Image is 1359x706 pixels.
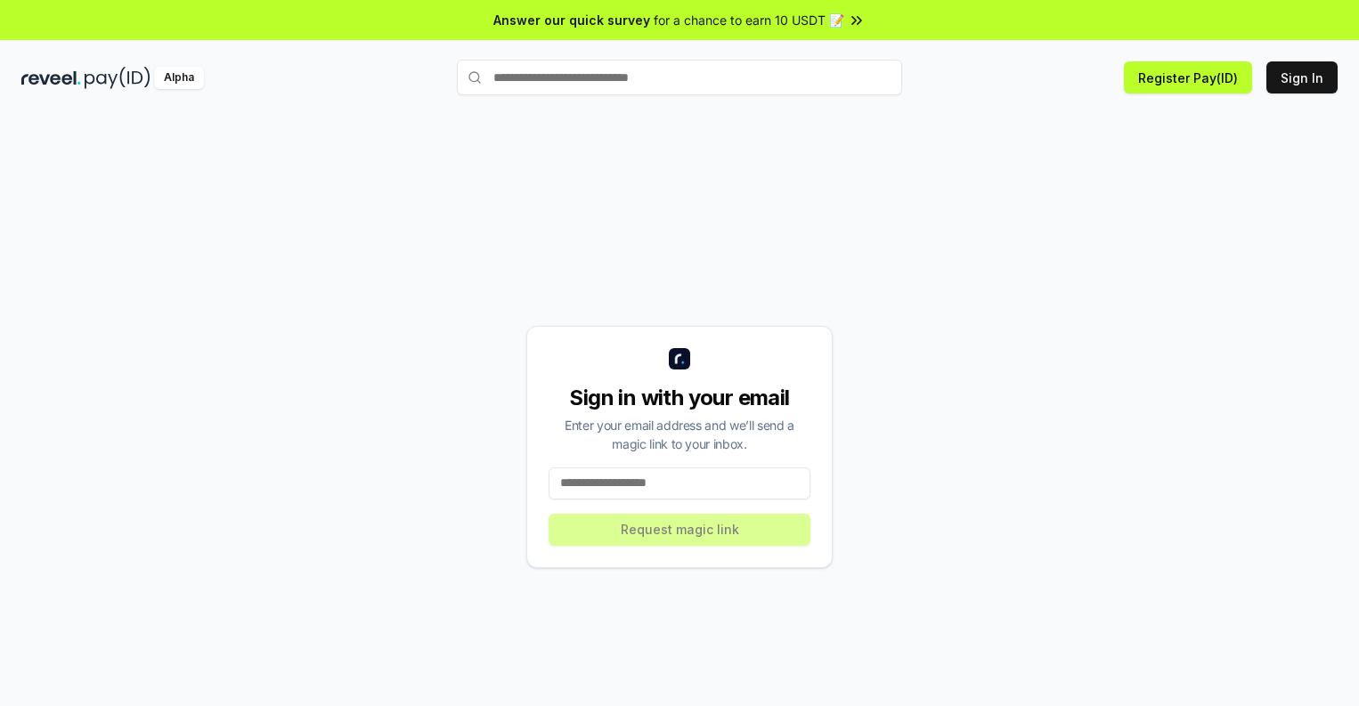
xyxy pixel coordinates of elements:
span: Answer our quick survey [493,11,650,29]
button: Sign In [1266,61,1338,93]
div: Sign in with your email [549,384,810,412]
div: Enter your email address and we’ll send a magic link to your inbox. [549,416,810,453]
img: reveel_dark [21,67,81,89]
img: logo_small [669,348,690,369]
img: pay_id [85,67,151,89]
span: for a chance to earn 10 USDT 📝 [654,11,844,29]
div: Alpha [154,67,204,89]
button: Register Pay(ID) [1124,61,1252,93]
